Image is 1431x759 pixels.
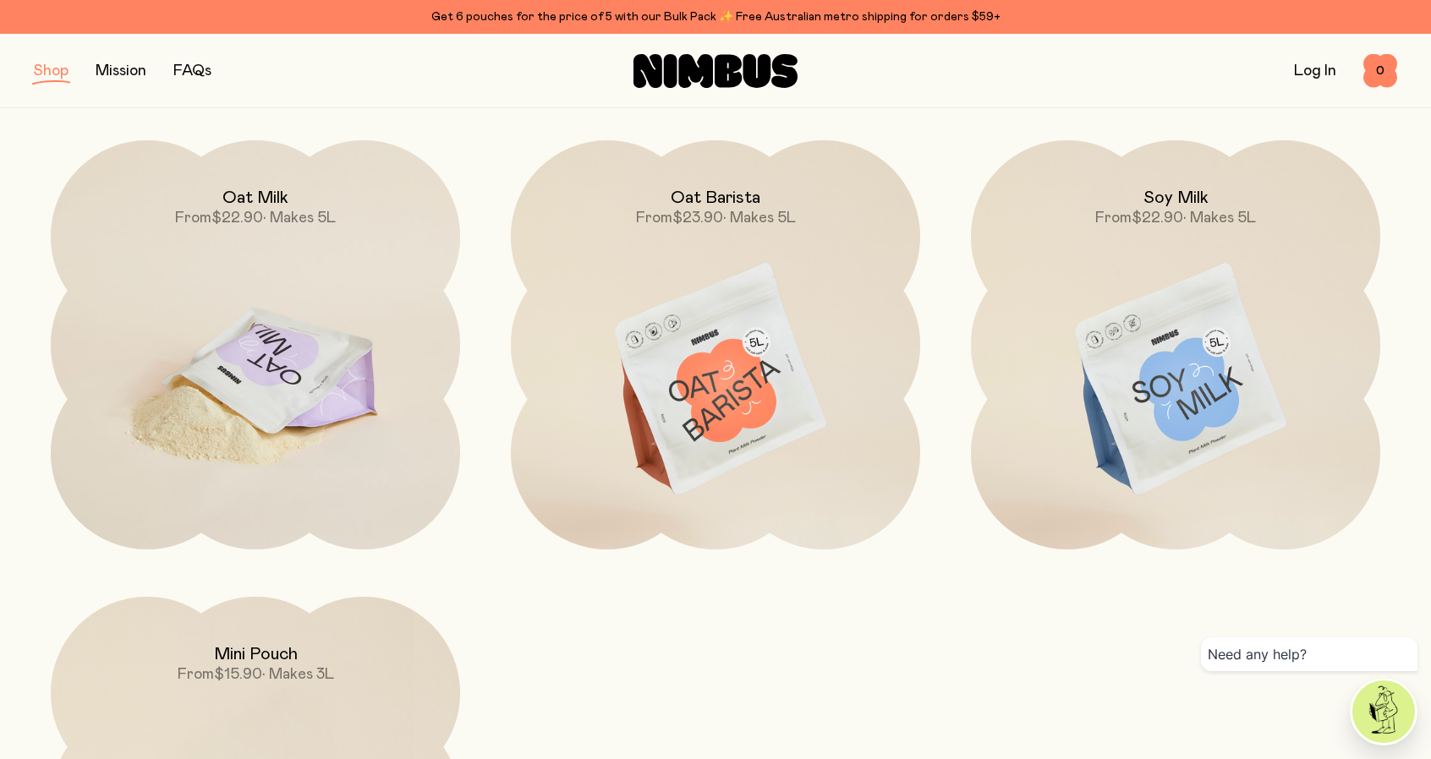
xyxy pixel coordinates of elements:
a: Soy MilkFrom$22.90• Makes 5L [971,140,1380,549]
span: • Makes 5L [723,210,796,226]
span: From [1095,210,1132,226]
span: $22.90 [211,210,263,226]
span: From [636,210,672,226]
button: 0 [1363,54,1397,88]
h2: Soy Milk [1143,188,1209,208]
h2: Oat Barista [671,188,760,208]
a: Oat MilkFrom$22.90• Makes 5L [51,140,460,549]
span: • Makes 3L [262,667,334,682]
span: $23.90 [672,210,723,226]
a: Log In [1294,63,1336,79]
div: Get 6 pouches for the price of 5 with our Bulk Pack ✨ Free Australian metro shipping for orders $59+ [34,7,1397,27]
span: From [175,210,211,226]
h2: Oat Milk [222,188,288,208]
a: Oat BaristaFrom$23.90• Makes 5L [511,140,920,549]
span: • Makes 5L [263,210,336,226]
a: Mission [96,63,146,79]
span: $15.90 [214,667,262,682]
img: agent [1352,680,1415,743]
span: From [178,667,214,682]
h2: Mini Pouch [214,644,298,664]
a: FAQs [173,63,211,79]
div: Need any help? [1201,637,1417,671]
span: $22.90 [1132,210,1183,226]
span: • Makes 5L [1183,210,1256,226]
